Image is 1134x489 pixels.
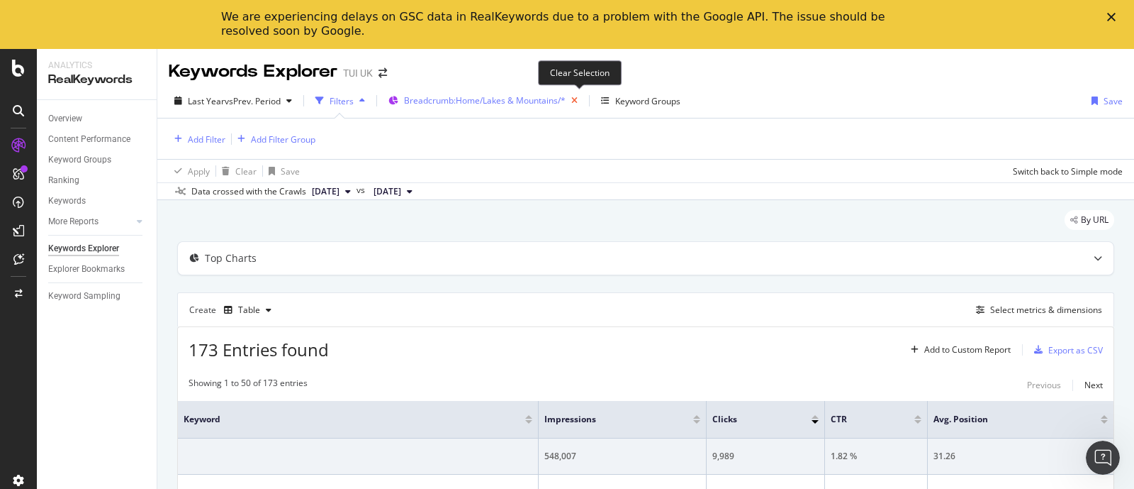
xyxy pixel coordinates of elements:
[189,338,329,361] span: 173 Entries found
[48,153,111,167] div: Keyword Groups
[368,183,418,200] button: [DATE]
[1086,89,1123,112] button: Save
[404,94,566,106] span: Breadcrumb: Home/Lakes & Mountains/*
[374,185,401,198] span: 2024 Oct. 4th
[1107,13,1121,21] div: Close
[263,160,300,182] button: Save
[1086,441,1120,475] iframe: Intercom live chat
[990,304,1102,316] div: Select metrics & dimensions
[1084,377,1103,394] button: Next
[831,413,893,426] span: CTR
[595,89,686,112] button: Keyword Groups
[48,153,147,167] a: Keyword Groups
[538,60,622,85] div: Clear Selection
[48,72,145,88] div: RealKeywords
[188,95,225,107] span: Last Year
[1081,216,1108,224] span: By URL
[48,194,86,209] div: Keywords
[169,160,210,182] button: Apply
[1104,95,1123,107] div: Save
[1065,210,1114,230] div: legacy label
[216,160,257,182] button: Clear
[48,132,147,147] a: Content Performance
[48,289,120,304] div: Keyword Sampling
[48,60,145,72] div: Analytics
[48,111,147,126] a: Overview
[189,377,308,394] div: Showing 1 to 50 of 173 entries
[1084,379,1103,391] div: Next
[48,111,82,126] div: Overview
[48,173,147,188] a: Ranking
[831,450,921,463] div: 1.82 %
[544,450,700,463] div: 548,007
[1027,377,1061,394] button: Previous
[188,133,225,145] div: Add Filter
[712,413,790,426] span: Clicks
[218,299,277,322] button: Table
[235,165,257,177] div: Clear
[48,132,130,147] div: Content Performance
[169,60,337,84] div: Keywords Explorer
[1027,379,1061,391] div: Previous
[933,450,1108,463] div: 31.26
[924,346,1011,354] div: Add to Custom Report
[306,183,357,200] button: [DATE]
[251,133,315,145] div: Add Filter Group
[383,89,583,112] button: Breadcrumb:Home/Lakes & Mountains/*
[312,185,339,198] span: 2025 Oct. 5th
[189,299,277,322] div: Create
[357,184,368,197] span: vs
[48,262,147,277] a: Explorer Bookmarks
[205,251,257,265] div: Top Charts
[970,302,1102,319] button: Select metrics & dimensions
[281,165,300,177] div: Save
[378,68,387,78] div: arrow-right-arrow-left
[48,194,147,209] a: Keywords
[1048,344,1103,356] div: Export as CSV
[343,66,373,80] div: TUI UK
[184,413,504,426] span: Keyword
[330,95,354,107] div: Filters
[48,241,147,256] a: Keywords Explorer
[225,95,281,107] span: vs Prev. Period
[615,95,680,107] div: Keyword Groups
[48,214,99,229] div: More Reports
[48,241,119,256] div: Keywords Explorer
[188,165,210,177] div: Apply
[544,413,672,426] span: Impressions
[169,89,298,112] button: Last YearvsPrev. Period
[48,173,79,188] div: Ranking
[933,413,1079,426] span: Avg. Position
[1013,165,1123,177] div: Switch back to Simple mode
[48,214,133,229] a: More Reports
[191,185,306,198] div: Data crossed with the Crawls
[238,306,260,314] div: Table
[48,289,147,304] a: Keyword Sampling
[712,450,819,463] div: 9,989
[1028,339,1103,361] button: Export as CSV
[1007,160,1123,182] button: Switch back to Simple mode
[905,339,1011,361] button: Add to Custom Report
[169,131,225,148] button: Add Filter
[232,131,315,148] button: Add Filter Group
[221,10,890,38] div: We are experiencing delays on GSC data in RealKeywords due to a problem with the Google API. The ...
[48,262,125,277] div: Explorer Bookmarks
[310,89,371,112] button: Filters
